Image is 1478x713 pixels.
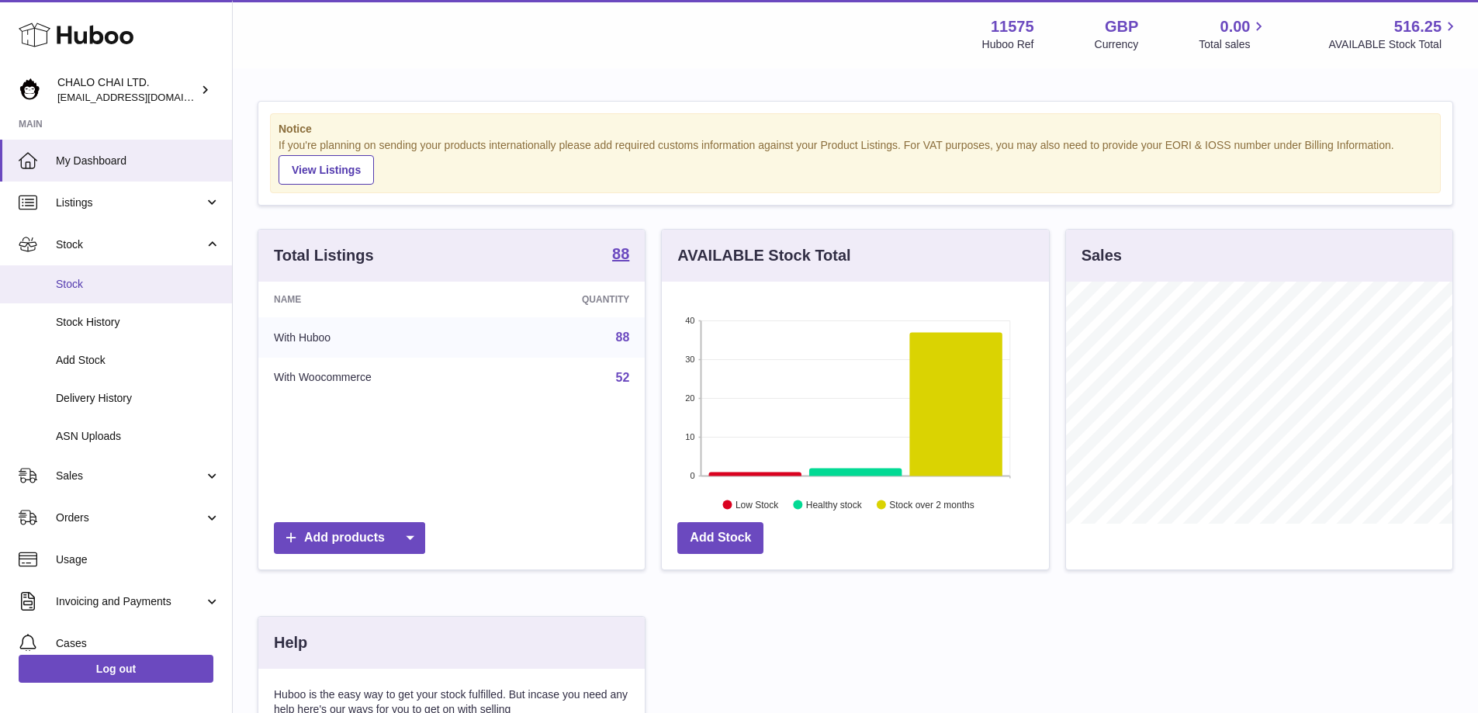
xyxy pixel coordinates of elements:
[806,499,863,510] text: Healthy stock
[56,315,220,330] span: Stock History
[736,499,779,510] text: Low Stock
[279,122,1432,137] strong: Notice
[274,522,425,554] a: Add products
[258,358,498,398] td: With Woocommerce
[56,469,204,483] span: Sales
[1394,16,1442,37] span: 516.25
[686,432,695,441] text: 10
[1328,16,1459,52] a: 516.25 AVAILABLE Stock Total
[982,37,1034,52] div: Huboo Ref
[279,138,1432,185] div: If you're planning on sending your products internationally please add required customs informati...
[274,245,374,266] h3: Total Listings
[56,154,220,168] span: My Dashboard
[612,246,629,265] a: 88
[56,594,204,609] span: Invoicing and Payments
[258,317,498,358] td: With Huboo
[1328,37,1459,52] span: AVAILABLE Stock Total
[691,471,695,480] text: 0
[56,636,220,651] span: Cases
[279,155,374,185] a: View Listings
[616,371,630,384] a: 52
[19,78,42,102] img: Chalo@chalocompany.com
[991,16,1034,37] strong: 11575
[274,632,307,653] h3: Help
[1095,37,1139,52] div: Currency
[57,75,197,105] div: CHALO CHAI LTD.
[677,522,763,554] a: Add Stock
[56,391,220,406] span: Delivery History
[56,429,220,444] span: ASN Uploads
[1082,245,1122,266] h3: Sales
[686,355,695,364] text: 30
[612,246,629,261] strong: 88
[258,282,498,317] th: Name
[1105,16,1138,37] strong: GBP
[686,316,695,325] text: 40
[56,353,220,368] span: Add Stock
[686,393,695,403] text: 20
[890,499,974,510] text: Stock over 2 months
[616,331,630,344] a: 88
[56,196,204,210] span: Listings
[677,245,850,266] h3: AVAILABLE Stock Total
[1199,16,1268,52] a: 0.00 Total sales
[1199,37,1268,52] span: Total sales
[1220,16,1251,37] span: 0.00
[498,282,645,317] th: Quantity
[56,552,220,567] span: Usage
[56,277,220,292] span: Stock
[57,91,228,103] span: [EMAIL_ADDRESS][DOMAIN_NAME]
[56,511,204,525] span: Orders
[19,655,213,683] a: Log out
[56,237,204,252] span: Stock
